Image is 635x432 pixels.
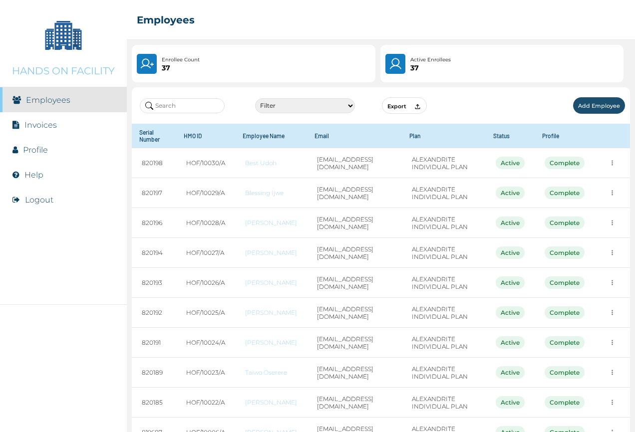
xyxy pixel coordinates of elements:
[545,216,585,229] div: Complete
[245,189,297,197] a: Blessing Ijwe
[307,178,402,208] td: [EMAIL_ADDRESS][DOMAIN_NAME]
[545,246,585,259] div: Complete
[132,328,176,358] td: 820191
[307,358,402,388] td: [EMAIL_ADDRESS][DOMAIN_NAME]
[402,124,486,148] th: Plan
[245,399,297,406] a: [PERSON_NAME]
[307,298,402,328] td: [EMAIL_ADDRESS][DOMAIN_NAME]
[132,268,176,298] td: 820193
[25,195,53,205] button: Logout
[496,216,525,229] div: Active
[132,148,176,178] td: 820198
[402,238,486,268] td: ALEXANDRITE INDIVIDUAL PLAN
[496,276,525,289] div: Active
[245,159,297,167] a: Best Udoh
[245,219,297,226] a: [PERSON_NAME]
[605,335,620,350] button: more
[176,208,235,238] td: HOF/10028/A
[382,97,427,114] button: Export
[496,336,525,349] div: Active
[496,306,525,319] div: Active
[307,124,402,148] th: Email
[535,124,595,148] th: Profile
[605,155,620,171] button: more
[545,187,585,199] div: Complete
[245,369,297,376] a: Taiwo Oserere
[605,365,620,380] button: more
[140,98,225,113] input: Search
[605,245,620,260] button: more
[545,396,585,409] div: Complete
[176,124,235,148] th: HMO ID
[132,208,176,238] td: 820196
[132,124,176,148] th: Serial Number
[486,124,535,148] th: Status
[307,208,402,238] td: [EMAIL_ADDRESS][DOMAIN_NAME]
[245,309,297,316] a: [PERSON_NAME]
[132,388,176,418] td: 820185
[402,208,486,238] td: ALEXANDRITE INDIVIDUAL PLAN
[545,276,585,289] div: Complete
[176,358,235,388] td: HOF/10023/A
[402,328,486,358] td: ALEXANDRITE INDIVIDUAL PLAN
[23,145,48,155] a: Profile
[176,268,235,298] td: HOF/10026/A
[132,298,176,328] td: 820192
[140,57,154,71] img: UserPlus.219544f25cf47e120833d8d8fc4c9831.svg
[605,305,620,320] button: more
[605,215,620,230] button: more
[176,328,235,358] td: HOF/10024/A
[132,358,176,388] td: 820189
[176,238,235,268] td: HOF/10027/A
[402,178,486,208] td: ALEXANDRITE INDIVIDUAL PLAN
[24,120,57,130] a: Invoices
[410,56,451,64] p: Active Enrollees
[402,148,486,178] td: ALEXANDRITE INDIVIDUAL PLAN
[545,336,585,349] div: Complete
[176,148,235,178] td: HOF/10030/A
[307,238,402,268] td: [EMAIL_ADDRESS][DOMAIN_NAME]
[605,185,620,201] button: more
[545,366,585,379] div: Complete
[38,10,88,60] img: Company
[496,187,525,199] div: Active
[496,396,525,409] div: Active
[573,97,625,114] button: Add Employee
[496,157,525,169] div: Active
[388,57,403,71] img: User.4b94733241a7e19f64acd675af8f0752.svg
[545,157,585,169] div: Complete
[245,249,297,256] a: [PERSON_NAME]
[245,279,297,286] a: [PERSON_NAME]
[132,178,176,208] td: 820197
[24,170,43,180] a: Help
[605,395,620,410] button: more
[176,388,235,418] td: HOF/10022/A
[402,358,486,388] td: ALEXANDRITE INDIVIDUAL PLAN
[307,328,402,358] td: [EMAIL_ADDRESS][DOMAIN_NAME]
[605,275,620,290] button: more
[137,14,195,26] h2: Employees
[12,65,115,77] p: HANDS ON FACILITY
[307,268,402,298] td: [EMAIL_ADDRESS][DOMAIN_NAME]
[176,298,235,328] td: HOF/10025/A
[162,56,200,64] p: Enrollee Count
[402,268,486,298] td: ALEXANDRITE INDIVIDUAL PLAN
[545,306,585,319] div: Complete
[402,388,486,418] td: ALEXANDRITE INDIVIDUAL PLAN
[10,407,117,422] img: RelianceHMO's Logo
[176,178,235,208] td: HOF/10029/A
[132,238,176,268] td: 820194
[496,366,525,379] div: Active
[245,339,297,346] a: [PERSON_NAME]
[162,64,200,72] p: 37
[235,124,307,148] th: Employee Name
[402,298,486,328] td: ALEXANDRITE INDIVIDUAL PLAN
[496,246,525,259] div: Active
[26,95,70,105] a: Employees
[307,148,402,178] td: [EMAIL_ADDRESS][DOMAIN_NAME]
[307,388,402,418] td: [EMAIL_ADDRESS][DOMAIN_NAME]
[410,64,451,72] p: 37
